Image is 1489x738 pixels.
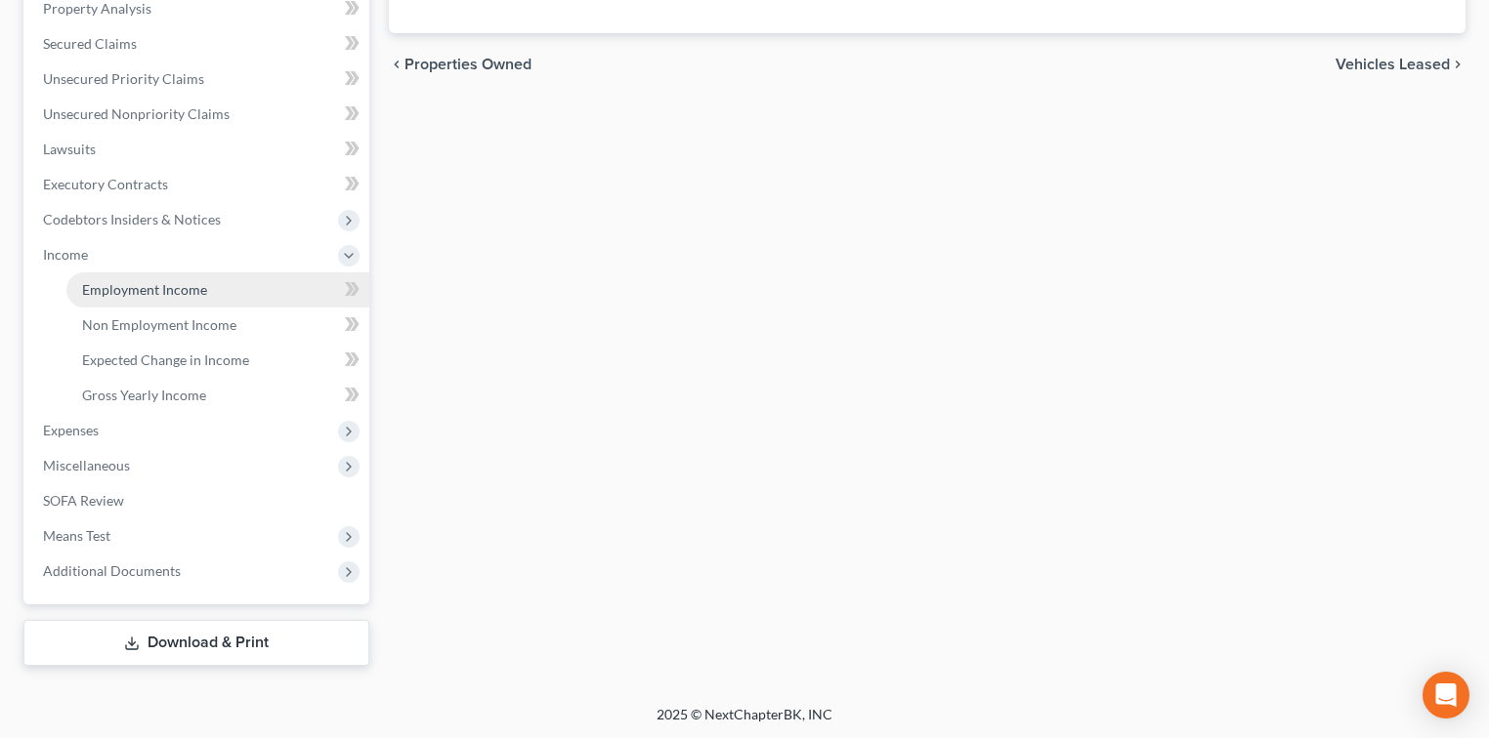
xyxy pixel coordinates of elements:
span: Miscellaneous [43,457,130,473]
a: SOFA Review [27,483,369,518]
a: Unsecured Nonpriority Claims [27,97,369,132]
div: Open Intercom Messenger [1423,672,1469,718]
a: Unsecured Priority Claims [27,61,369,97]
span: Lawsuits [43,141,96,157]
span: Vehicles Leased [1336,57,1450,72]
i: chevron_left [389,57,404,72]
a: Gross Yearly Income [66,378,369,413]
span: SOFA Review [43,492,124,509]
span: Income [43,246,88,263]
span: Codebtors Insiders & Notices [43,211,221,227]
span: Means Test [43,527,110,544]
a: Expected Change in Income [66,343,369,378]
span: Executory Contracts [43,176,168,192]
i: chevron_right [1450,57,1466,72]
span: Non Employment Income [82,316,236,333]
span: Secured Claims [43,35,137,52]
span: Gross Yearly Income [82,387,206,403]
a: Non Employment Income [66,307,369,343]
span: Employment Income [82,281,207,298]
a: Download & Print [23,620,369,666]
a: Secured Claims [27,26,369,61]
span: Additional Documents [43,562,181,579]
a: Lawsuits [27,132,369,167]
button: Vehicles Leased chevron_right [1336,57,1466,72]
span: Expenses [43,422,99,438]
a: Executory Contracts [27,167,369,202]
span: Unsecured Priority Claims [43,70,204,87]
span: Unsecured Nonpriority Claims [43,105,230,122]
span: Expected Change in Income [82,351,249,368]
a: Employment Income [66,272,369,307]
button: chevron_left Properties Owned [389,57,532,72]
span: Properties Owned [404,57,532,72]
